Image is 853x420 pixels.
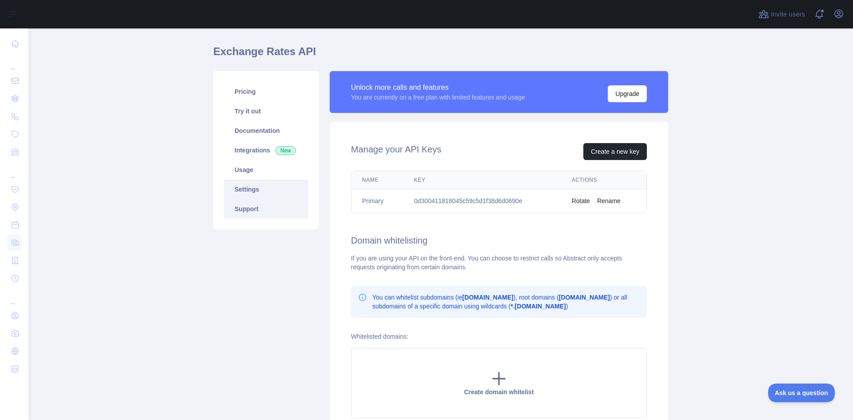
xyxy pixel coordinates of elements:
b: [DOMAIN_NAME] [559,294,610,301]
h1: Exchange Rates API [213,44,668,66]
button: Upgrade [608,85,647,102]
td: Primary [351,189,403,213]
p: You can whitelist subdomains (ie ), root domains ( ) or all subdomains of a specific domain using... [372,293,640,311]
div: ... [7,53,21,71]
th: Name [351,171,403,189]
div: ... [7,162,21,180]
th: Actions [561,171,646,189]
label: Whitelisted domains: [351,333,408,340]
div: You are currently on a free plan with limited features and usage [351,93,525,102]
th: Key [403,171,561,189]
h2: Manage your API Keys [351,143,441,160]
a: Pricing [224,82,308,101]
iframe: Toggle Customer Support [768,384,835,402]
div: Unlock more calls and features [351,82,525,93]
button: Create a new key [583,143,647,160]
a: Try it out [224,101,308,121]
a: Documentation [224,121,308,140]
b: *.[DOMAIN_NAME] [510,303,566,310]
a: Usage [224,160,308,180]
div: ... [7,288,21,306]
a: Integrations New [224,140,308,160]
button: Invite users [757,7,807,21]
span: Create domain whitelist [464,388,534,396]
button: Rename [597,196,621,205]
h2: Domain whitelisting [351,234,647,247]
span: New [275,146,296,155]
span: Invite users [771,9,805,20]
b: [DOMAIN_NAME] [462,294,514,301]
a: Support [224,199,308,219]
button: Rotate [572,196,590,205]
div: If you are using your API on the front-end. You can choose to restrict calls so Abstract only acc... [351,254,647,272]
td: 0d300411818045c59c5d1f38d6d0690e [403,189,561,213]
a: Settings [224,180,308,199]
